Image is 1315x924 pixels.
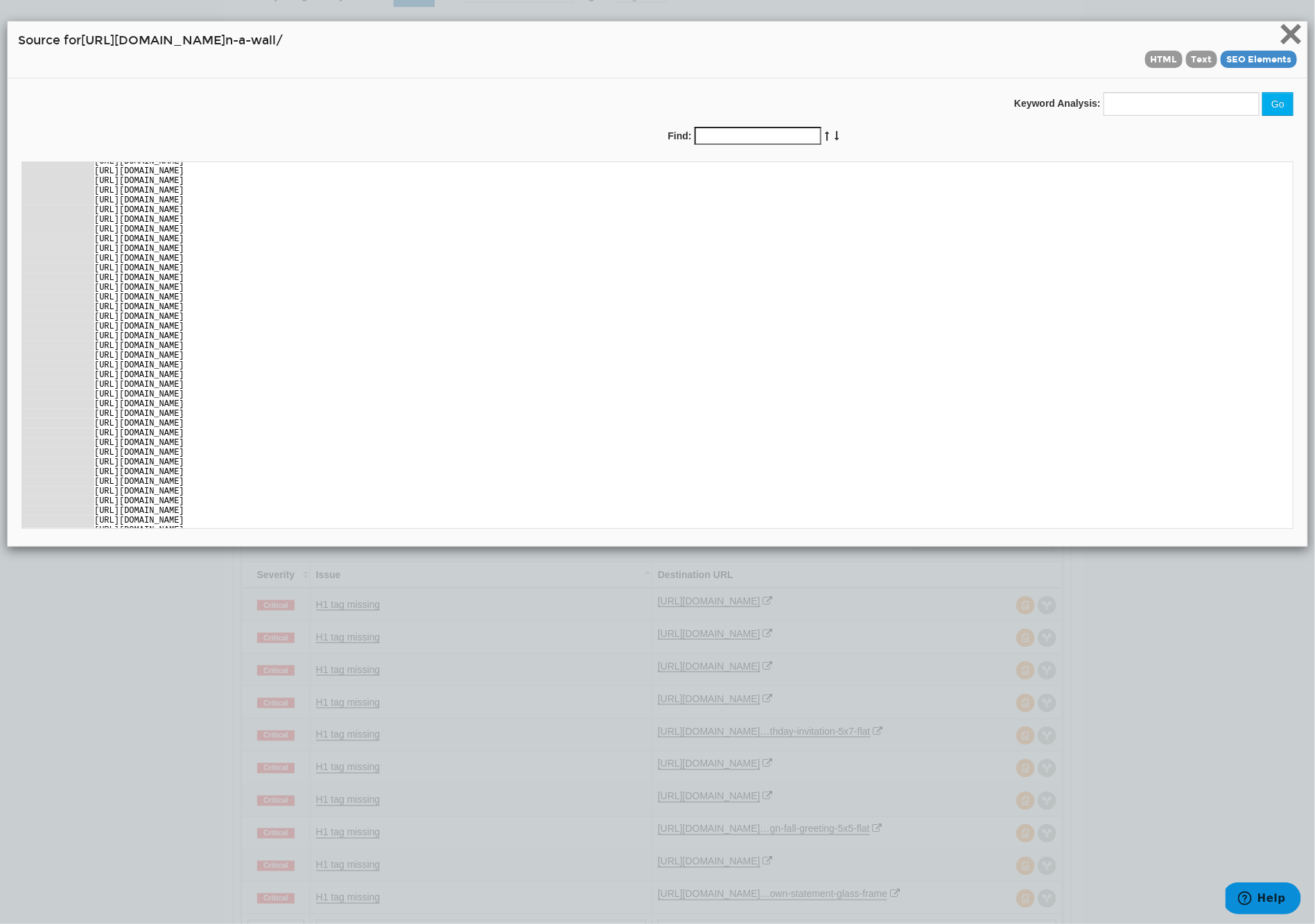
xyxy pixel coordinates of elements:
td: [URL][DOMAIN_NAME] [72,189,708,198]
button: Close [1279,22,1303,50]
span: View source diff in Text mode [1186,51,1218,68]
td: [URL][DOMAIN_NAME] [72,130,708,140]
td: [URL][DOMAIN_NAME] [72,247,708,256]
td: [URL][DOMAIN_NAME] [72,101,708,111]
td: [URL][DOMAIN_NAME] [72,218,708,227]
label: Find: [668,129,692,143]
td: [URL][DOMAIN_NAME] [72,91,708,101]
td: [URL][DOMAIN_NAME] [72,305,708,315]
td: [URL][DOMAIN_NAME] [72,256,708,266]
td: [URL][DOMAIN_NAME] [72,111,708,121]
td: [URL][DOMAIN_NAME] [72,53,708,62]
td: [URL][DOMAIN_NAME] [72,334,708,344]
td: [URL][DOMAIN_NAME] [72,315,708,324]
td: [URL][DOMAIN_NAME] [72,121,708,130]
td: [URL][DOMAIN_NAME] [72,363,708,373]
td: [URL][DOMAIN_NAME] [72,169,708,179]
td: [URL][DOMAIN_NAME] [72,72,708,82]
td: [URL][DOMAIN_NAME] [72,208,708,218]
td: [URL][DOMAIN_NAME] [72,198,708,208]
td: [URL][DOMAIN_NAME] [72,354,708,363]
td: [URL][DOMAIN_NAME] [72,159,708,169]
td: [URL][DOMAIN_NAME] [72,295,708,305]
td: [URL][DOMAIN_NAME] [72,140,708,150]
span: n-a-wall/ [225,33,283,48]
iframe: Opens a widget where you can find more information [1226,882,1301,917]
label: Keyword Analysis: [1014,96,1101,110]
span: × [1279,10,1303,57]
td: [URL][DOMAIN_NAME] [72,344,708,354]
h4: Source for [18,32,1297,67]
td: [URL][DOMAIN_NAME] [72,324,708,334]
td: [URL][DOMAIN_NAME] [72,276,708,286]
td: [URL][DOMAIN_NAME] [72,266,708,276]
td: [URL][DOMAIN_NAME] [72,237,708,247]
td: [URL][DOMAIN_NAME] [72,150,708,159]
td: [URL][DOMAIN_NAME] [72,62,708,72]
td: [URL][DOMAIN_NAME] [72,14,708,24]
td: [URL][DOMAIN_NAME] [72,82,708,91]
td: [URL][DOMAIN_NAME] [72,4,708,14]
button: Go [1262,92,1294,116]
td: [URL][DOMAIN_NAME] [72,43,708,53]
td: [URL][DOMAIN_NAME] [72,33,708,43]
td: [URL][DOMAIN_NAME] [72,24,708,33]
span: View source diff in HTML mode [1145,51,1183,68]
span: View source diff in SEO Elements mode [1221,51,1297,68]
td: [URL][DOMAIN_NAME] [72,227,708,237]
td: [URL][DOMAIN_NAME] [72,179,708,189]
span: [URL][DOMAIN_NAME] [81,33,225,48]
td: [URL][DOMAIN_NAME] [72,286,708,295]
